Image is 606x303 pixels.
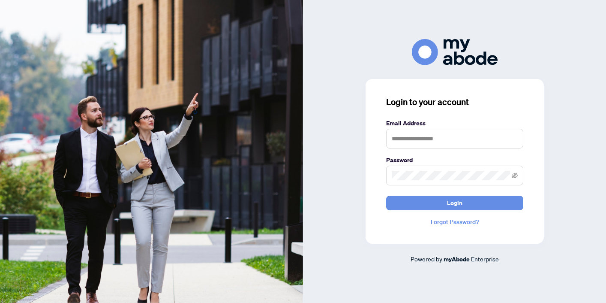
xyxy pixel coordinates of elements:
span: Enterprise [471,255,499,263]
span: Login [447,196,462,210]
a: Forgot Password? [386,217,523,227]
a: myAbode [444,255,470,264]
h3: Login to your account [386,96,523,108]
img: ma-logo [412,39,498,65]
label: Password [386,155,523,165]
span: eye-invisible [512,173,518,179]
label: Email Address [386,118,523,128]
span: Powered by [411,255,442,263]
button: Login [386,196,523,210]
